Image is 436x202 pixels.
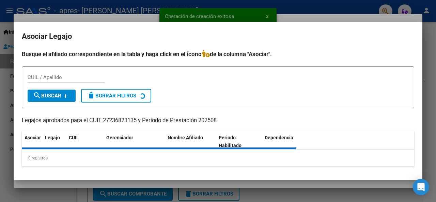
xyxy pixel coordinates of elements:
datatable-header-cell: Nombre Afiliado [165,130,216,153]
span: Periodo Habilitado [219,135,242,148]
h2: Asociar Legajo [22,30,414,43]
div: 0 registros [22,150,414,167]
mat-icon: search [33,91,41,99]
span: Legajo [45,135,60,140]
span: Nombre Afiliado [168,135,203,140]
datatable-header-cell: Legajo [42,130,66,153]
div: Open Intercom Messenger [413,179,429,195]
mat-icon: delete [87,91,95,99]
datatable-header-cell: Periodo Habilitado [216,130,262,153]
datatable-header-cell: Dependencia [262,130,313,153]
span: Gerenciador [106,135,133,140]
datatable-header-cell: Asociar [22,130,42,153]
h4: Busque el afiliado correspondiente en la tabla y haga click en el ícono de la columna "Asociar". [22,50,414,59]
span: Dependencia [265,135,293,140]
button: Buscar [28,90,76,102]
span: Asociar [25,135,41,140]
button: Borrar Filtros [81,89,151,103]
datatable-header-cell: Gerenciador [104,130,165,153]
span: CUIL [69,135,79,140]
span: Borrar Filtros [87,93,136,99]
span: Buscar [33,93,61,99]
p: Legajos aprobados para el CUIT 27236823135 y Período de Prestación 202508 [22,116,414,125]
datatable-header-cell: CUIL [66,130,104,153]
